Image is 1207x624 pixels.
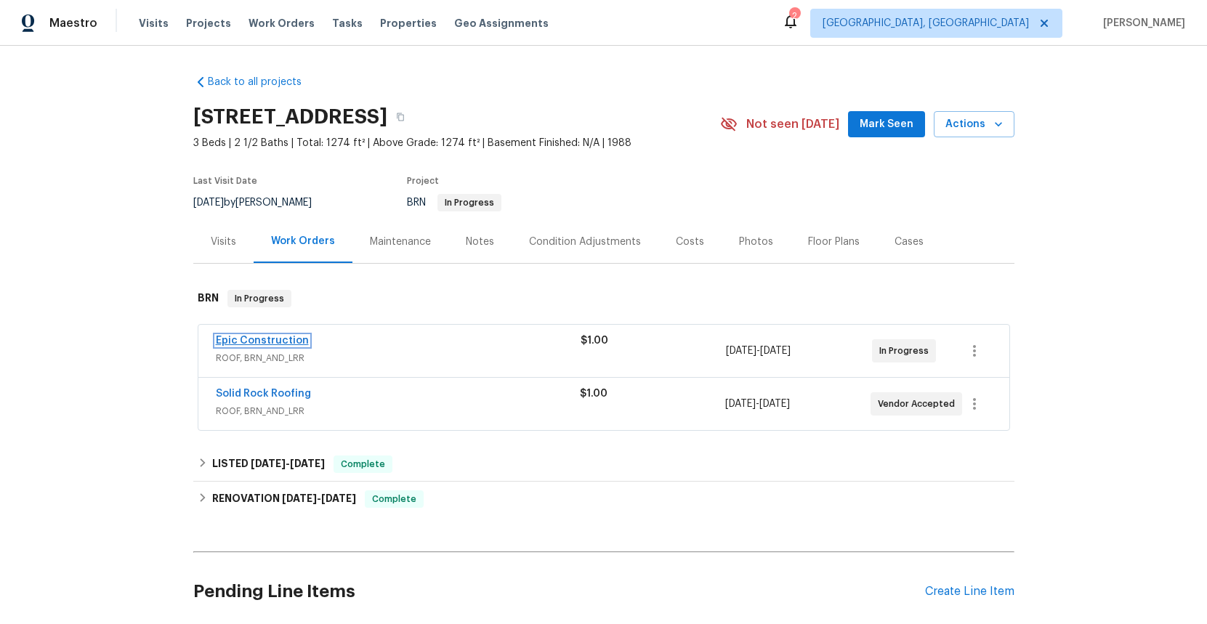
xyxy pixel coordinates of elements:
[335,457,391,471] span: Complete
[726,344,791,358] span: -
[366,492,422,506] span: Complete
[380,16,437,31] span: Properties
[823,16,1029,31] span: [GEOGRAPHIC_DATA], [GEOGRAPHIC_DATA]
[251,458,286,469] span: [DATE]
[193,136,720,150] span: 3 Beds | 2 1/2 Baths | Total: 1274 ft² | Above Grade: 1274 ft² | Basement Finished: N/A | 1988
[216,336,309,346] a: Epic Construction
[49,16,97,31] span: Maestro
[439,198,500,207] span: In Progress
[229,291,290,306] span: In Progress
[290,458,325,469] span: [DATE]
[370,235,431,249] div: Maintenance
[725,399,756,409] span: [DATE]
[759,399,790,409] span: [DATE]
[193,75,333,89] a: Back to all projects
[895,235,924,249] div: Cases
[454,16,549,31] span: Geo Assignments
[193,110,387,124] h2: [STREET_ADDRESS]
[580,389,607,399] span: $1.00
[739,235,773,249] div: Photos
[193,198,224,208] span: [DATE]
[878,397,961,411] span: Vendor Accepted
[925,585,1014,599] div: Create Line Item
[676,235,704,249] div: Costs
[848,111,925,138] button: Mark Seen
[212,455,325,473] h6: LISTED
[581,336,608,346] span: $1.00
[466,235,494,249] div: Notes
[193,447,1014,482] div: LISTED [DATE]-[DATE]Complete
[282,493,317,503] span: [DATE]
[407,177,439,185] span: Project
[193,275,1014,322] div: BRN In Progress
[808,235,860,249] div: Floor Plans
[212,490,356,508] h6: RENOVATION
[216,351,581,365] span: ROOF, BRN_AND_LRR
[407,198,501,208] span: BRN
[321,493,356,503] span: [DATE]
[186,16,231,31] span: Projects
[249,16,315,31] span: Work Orders
[193,482,1014,516] div: RENOVATION [DATE]-[DATE]Complete
[746,117,839,131] span: Not seen [DATE]
[282,493,356,503] span: -
[193,177,257,185] span: Last Visit Date
[139,16,169,31] span: Visits
[216,389,311,399] a: Solid Rock Roofing
[860,116,913,134] span: Mark Seen
[760,346,791,356] span: [DATE]
[193,194,329,211] div: by [PERSON_NAME]
[211,235,236,249] div: Visits
[251,458,325,469] span: -
[271,234,335,248] div: Work Orders
[1097,16,1185,31] span: [PERSON_NAME]
[789,9,799,23] div: 2
[879,344,934,358] span: In Progress
[529,235,641,249] div: Condition Adjustments
[934,111,1014,138] button: Actions
[387,104,413,130] button: Copy Address
[945,116,1003,134] span: Actions
[216,404,580,418] span: ROOF, BRN_AND_LRR
[725,397,790,411] span: -
[726,346,756,356] span: [DATE]
[198,290,219,307] h6: BRN
[332,18,363,28] span: Tasks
